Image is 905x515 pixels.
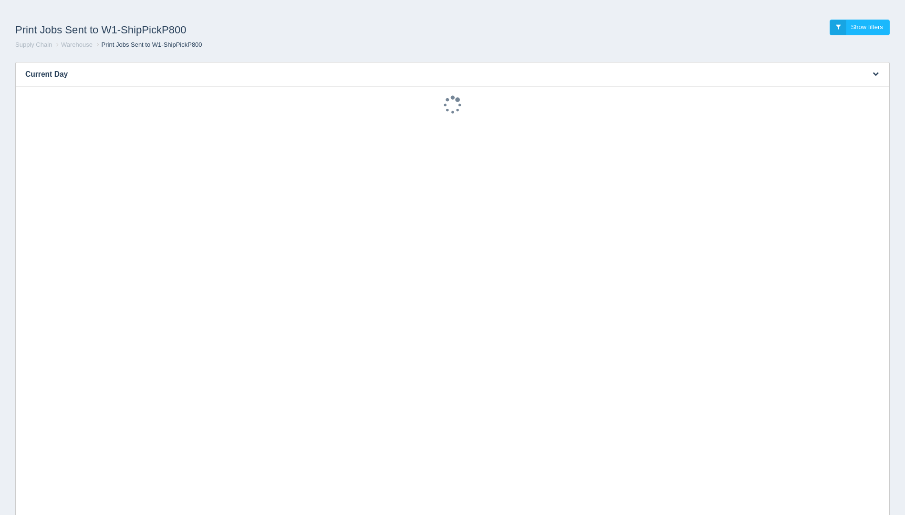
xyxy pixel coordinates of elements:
[830,20,890,35] a: Show filters
[15,41,52,48] a: Supply Chain
[851,23,883,31] span: Show filters
[15,20,453,41] h1: Print Jobs Sent to W1-ShipPickP800
[16,62,860,86] h3: Current Day
[94,41,202,50] li: Print Jobs Sent to W1-ShipPickP800
[61,41,93,48] a: Warehouse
